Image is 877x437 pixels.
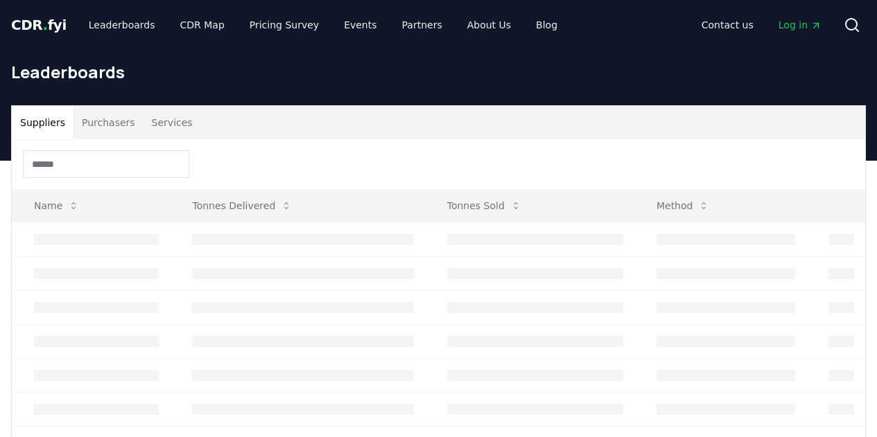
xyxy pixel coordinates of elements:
button: Tonnes Sold [436,192,532,220]
a: Leaderboards [78,12,166,37]
a: Events [333,12,388,37]
button: Method [645,192,721,220]
a: Contact us [691,12,765,37]
h1: Leaderboards [11,61,866,83]
a: CDR.fyi [11,15,67,35]
span: Log in [779,18,822,32]
span: . [43,17,48,33]
a: Partners [391,12,453,37]
button: Services [144,106,201,139]
a: Log in [767,12,833,37]
button: Purchasers [73,106,144,139]
a: About Us [456,12,522,37]
nav: Main [691,12,833,37]
a: Blog [525,12,568,37]
a: Pricing Survey [238,12,330,37]
span: CDR fyi [11,17,67,33]
button: Name [23,192,90,220]
a: CDR Map [169,12,236,37]
button: Tonnes Delivered [181,192,303,220]
nav: Main [78,12,568,37]
button: Suppliers [12,106,73,139]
